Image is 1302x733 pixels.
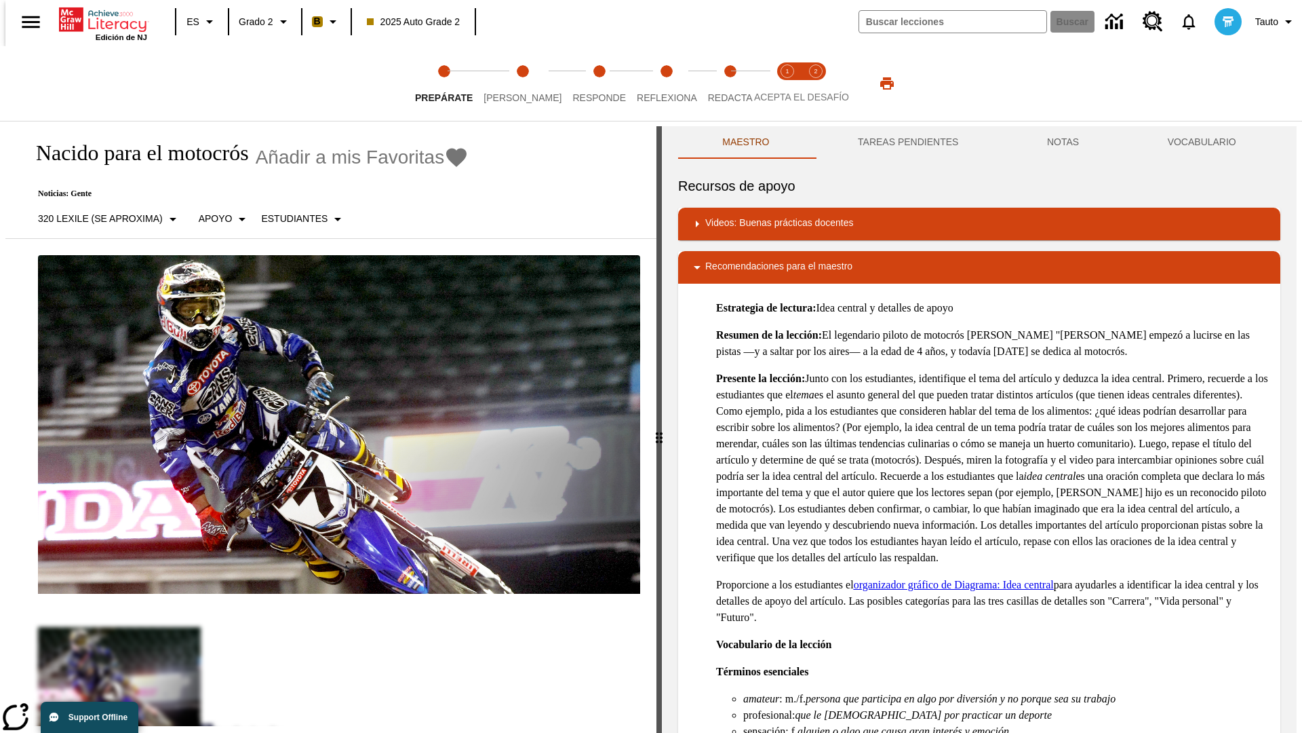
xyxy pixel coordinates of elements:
[1135,3,1171,40] a: Centro de recursos, Se abrirá en una pestaña nueva.
[806,693,1116,704] em: persona que participa en algo por diversión y no porque sea su trabajo
[785,68,789,75] text: 1
[743,707,1269,723] li: profesional:
[626,46,708,121] button: Reflexiona step 4 of 5
[716,329,822,341] strong: Resumen de la lección:
[716,302,816,314] strong: Estrategia de lectura:
[484,92,561,103] span: [PERSON_NAME]
[22,140,249,166] h1: Nacido para el motocrós
[1171,4,1206,39] a: Notificaciones
[186,15,199,29] span: ES
[795,709,1052,721] em: que le [DEMOGRAPHIC_DATA] por practicar un deporte
[572,92,626,103] span: Responde
[68,713,127,722] span: Support Offline
[11,2,51,42] button: Abrir el menú lateral
[22,189,469,199] p: Noticias: Gente
[180,10,224,34] button: Lenguaje: ES, Selecciona un idioma
[814,68,817,75] text: 2
[716,327,1269,360] p: El legendario piloto de motocrós [PERSON_NAME] "[PERSON_NAME] empezó a lucirse en las pistas —y a...
[38,212,163,226] p: 320 Lexile (Se aproxima)
[716,371,1269,566] p: Junto con los estudiantes, identifique el tema del artículo y deduzca la idea central. Primero, r...
[796,46,835,121] button: Acepta el desafío contesta step 2 of 2
[678,175,1280,197] h6: Recursos de apoyo
[705,216,853,232] p: Videos: Buenas prácticas docentes
[859,11,1046,33] input: Buscar campo
[678,126,814,159] button: Maestro
[768,46,807,121] button: Acepta el desafío lee step 1 of 2
[199,212,233,226] p: Apoyo
[1255,15,1278,29] span: Tauto
[678,126,1280,159] div: Instructional Panel Tabs
[1123,126,1280,159] button: VOCABULARIO
[367,15,460,29] span: 2025 Auto Grade 2
[678,251,1280,284] div: Recomendaciones para el maestro
[59,5,147,41] div: Portada
[1003,126,1124,159] button: NOTAS
[743,691,1269,707] li: : m./f.
[1206,4,1250,39] button: Escoja un nuevo avatar
[41,702,138,733] button: Support Offline
[716,300,1269,316] p: Idea central y detalles de apoyo
[38,255,640,595] img: El corredor de motocrós James Stewart vuela por los aires en su motocicleta de montaña
[1215,8,1242,35] img: avatar image
[233,10,297,34] button: Grado: Grado 2, Elige un grado
[814,126,1003,159] button: TAREAS PENDIENTES
[716,666,808,677] strong: Términos esenciales
[256,147,445,168] span: Añadir a mis Favoritas
[239,15,273,29] span: Grado 2
[678,208,1280,240] div: Videos: Buenas prácticas docentes
[854,579,1054,590] a: organizador gráfico de Diagrama: Idea central
[5,126,656,726] div: reading
[716,373,805,384] strong: Presente la lección:
[261,212,328,226] p: Estudiantes
[307,10,347,34] button: Boost El color de la clase es anaranjado claro. Cambiar el color de la clase.
[473,46,572,121] button: Lee step 2 of 5
[716,577,1269,626] p: Proporcione a los estudiantes el para ayudarles a identificar la idea central y los detalles de a...
[415,92,473,103] span: Prepárate
[1024,470,1076,482] em: idea central
[705,259,852,276] p: Recomendaciones para el maestro
[716,639,832,650] strong: Vocabulario de la lección
[193,207,256,231] button: Tipo de apoyo, Apoyo
[708,92,753,103] span: Redacta
[314,13,321,30] span: B
[404,46,484,121] button: Prepárate step 1 of 5
[96,33,147,41] span: Edición de NJ
[662,126,1297,733] div: activity
[256,207,351,231] button: Seleccionar estudiante
[637,92,697,103] span: Reflexiona
[697,46,764,121] button: Redacta step 5 of 5
[1097,3,1135,41] a: Centro de información
[1250,10,1302,34] button: Perfil/Configuración
[256,145,469,169] button: Añadir a mis Favoritas - Nacido para el motocrós
[656,126,662,733] div: Pulsa la tecla de intro o la barra espaciadora y luego presiona las flechas de derecha e izquierd...
[793,389,814,400] em: tema
[865,71,909,96] button: Imprimir
[754,92,849,102] span: ACEPTA EL DESAFÍO
[33,207,186,231] button: Seleccione Lexile, 320 Lexile (Se aproxima)
[561,46,637,121] button: Responde step 3 of 5
[743,693,779,704] em: amateur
